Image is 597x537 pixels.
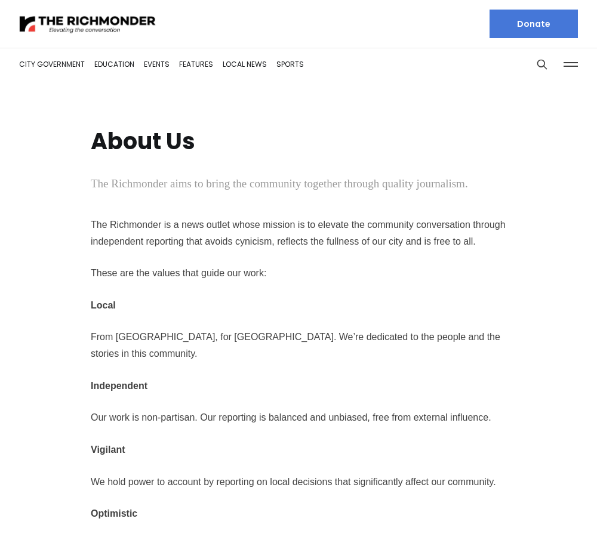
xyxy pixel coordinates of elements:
[91,329,506,362] p: From [GEOGRAPHIC_DATA], for [GEOGRAPHIC_DATA]. We’re dedicated to the people and the stories in t...
[91,381,147,391] strong: Independent
[91,409,506,426] p: Our work is non-partisan. Our reporting is balanced and unbiased, free from external influence.
[91,175,468,193] p: The Richmonder aims to bring the community together through quality journalism.
[91,129,195,154] h1: About Us
[91,445,125,455] strong: Vigilant
[490,10,578,38] a: Donate
[276,59,304,69] a: Sports
[19,59,85,69] a: City Government
[533,55,551,73] button: Search this site
[94,59,134,69] a: Education
[223,59,267,69] a: Local News
[91,474,506,490] p: We hold power to account by reporting on local decisions that significantly affect our community.
[91,508,137,519] strong: Optimistic
[144,59,170,69] a: Events
[91,300,116,310] strong: Local
[179,59,213,69] a: Features
[91,265,506,282] p: These are the values that guide our work:
[496,479,597,537] iframe: portal-trigger
[91,217,506,250] p: The Richmonder is a news outlet whose mission is to elevate the community conversation through in...
[19,14,156,35] img: The Richmonder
